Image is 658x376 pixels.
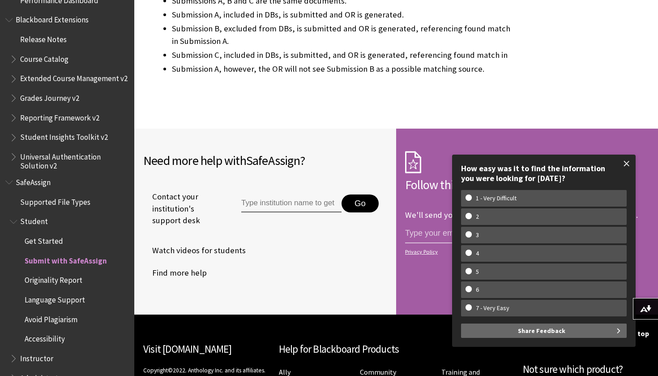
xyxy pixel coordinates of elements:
[20,194,90,207] span: Supported File Types
[461,324,627,338] button: Share Feedback
[20,32,67,44] span: Release Notes
[143,244,246,257] a: Watch videos for students
[16,175,51,187] span: SafeAssign
[466,213,489,220] w-span: 2
[342,194,379,212] button: Go
[20,52,68,64] span: Course Catalog
[466,194,527,202] w-span: 1 - Very Difficult
[5,13,129,171] nav: Book outline for Blackboard Extensions
[25,292,85,304] span: Language Support
[20,71,128,83] span: Extended Course Management v2
[172,22,517,48] li: Submission B, excluded from DBs, is submitted and OR is generated, referencing found match in Sub...
[466,268,489,276] w-span: 5
[241,194,342,212] input: Type institution name to get support
[20,91,79,103] span: Grades Journey v2
[25,332,65,344] span: Accessibility
[466,304,520,312] w-span: 7 - Very Easy
[466,250,489,257] w-span: 4
[172,63,517,75] li: Submission A, however, the OR will not see Submission B as a possible matching source.
[25,233,63,246] span: Get Started
[279,341,514,357] h2: Help for Blackboard Products
[246,152,300,169] span: SafeAssign
[405,151,421,173] img: Subscription Icon
[405,175,649,194] h2: Follow this page!
[25,253,107,265] span: Submit with SafeAssign
[466,231,489,239] w-span: 3
[143,266,207,280] a: Find more help
[143,342,231,355] a: Visit [DOMAIN_NAME]
[405,225,558,243] input: email address
[20,351,53,363] span: Instructor
[405,249,646,255] a: Privacy Policy
[461,164,627,183] div: How easy was it to find the information you were looking for [DATE]?
[20,130,108,142] span: Student Insights Toolkit v2
[20,149,128,170] span: Universal Authentication Solution v2
[172,9,517,21] li: Submission A, included in DBs, is submitted and OR is generated.
[143,191,221,226] span: Contact your institution's support desk
[20,214,48,226] span: Student
[143,151,387,170] h2: Need more help with ?
[16,13,89,25] span: Blackboard Extensions
[25,312,77,324] span: Avoid Plagiarism
[172,49,517,61] li: Submission C, included in DBs, is submitted, and OR is generated, referencing found match in
[20,110,99,122] span: Reporting Framework v2
[405,210,638,220] p: We'll send you an email each time we make an important change.
[25,273,82,285] span: Originality Report
[518,324,565,338] span: Share Feedback
[466,286,489,294] w-span: 6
